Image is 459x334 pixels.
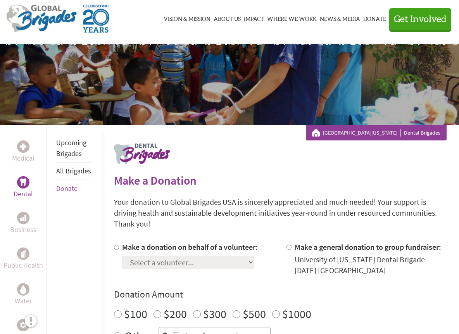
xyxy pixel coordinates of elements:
[10,224,36,235] p: Business
[164,306,187,321] label: $200
[20,250,26,258] img: Public Health
[56,138,86,158] a: Upcoming Brigades
[3,260,43,271] p: Public Health
[17,247,29,260] div: Public Health
[323,129,401,137] a: [GEOGRAPHIC_DATA][US_STATE]
[114,197,447,229] p: Your donation to Global Brigades USA is sincerely appreciated and much needed! Your support is dr...
[15,296,32,306] p: Water
[83,5,109,33] img: Global Brigades Celebrating 20 Years
[203,306,226,321] label: $300
[10,212,36,235] a: BusinessBusiness
[56,166,91,175] a: All Brigades
[20,285,26,294] img: Water
[56,184,78,193] a: Donate
[389,8,451,30] button: Get Involved
[17,283,29,296] div: Water
[20,215,26,221] img: Business
[20,322,26,328] img: Engineering
[14,176,33,199] a: DentalDental
[12,153,35,164] p: Medical
[17,176,29,189] div: Dental
[114,288,447,301] h4: Donation Amount
[114,173,447,187] h2: Make a Donation
[56,134,92,163] li: Upcoming Brigades
[312,129,440,137] div: Dental Brigades
[282,306,311,321] label: $1000
[124,306,147,321] label: $100
[394,15,447,24] span: Get Involved
[6,5,77,33] img: Global Brigades Logo
[17,140,29,153] div: Medical
[3,247,43,271] a: Public HealthPublic Health
[114,144,170,164] img: logo-dental.png
[12,140,35,164] a: MedicalMedical
[20,144,26,150] img: Medical
[243,306,266,321] label: $500
[122,242,258,252] label: Make a donation on behalf of a volunteer:
[17,212,29,224] div: Business
[20,178,26,186] img: Dental
[17,319,29,331] div: Engineering
[295,242,441,252] label: Make a general donation to group fundraiser:
[56,163,92,180] li: All Brigades
[295,254,447,276] div: University of [US_STATE] Dental Brigade [DATE] [GEOGRAPHIC_DATA]
[14,189,33,199] p: Dental
[15,283,32,306] a: WaterWater
[56,180,92,197] li: Donate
